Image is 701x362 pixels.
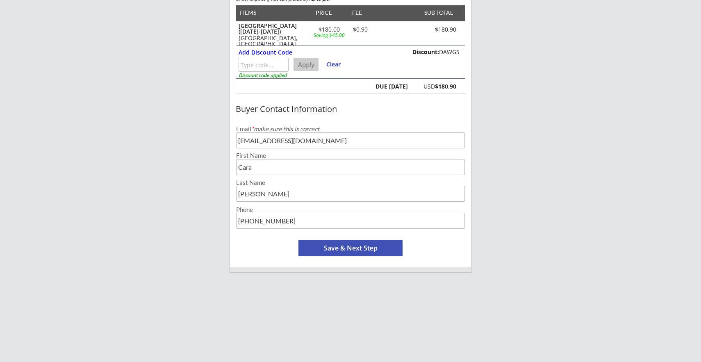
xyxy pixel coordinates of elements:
[421,10,453,16] div: SUB TOTAL
[236,153,465,159] div: First Name
[239,58,289,72] input: Type code...
[412,48,439,56] strong: Discount:
[435,82,456,90] strong: $180.90
[410,27,456,32] div: $180.90
[312,33,346,38] div: Saving $45.00
[374,84,408,89] div: DUE [DATE]
[240,10,269,16] div: ITEMS
[236,126,465,132] div: Email
[346,27,374,32] div: $0.90
[239,50,293,55] div: Add Discount Code
[236,105,465,114] div: Buyer Contact Information
[236,180,465,186] div: Last Name
[294,58,319,71] button: Apply
[346,10,368,16] div: FEE
[298,240,403,256] button: Save & Next Step
[323,58,344,71] button: Clear
[312,27,346,32] div: $180.00
[251,125,320,132] em: make sure this is correct
[239,72,355,79] div: Discount code applied
[239,35,308,47] div: [GEOGRAPHIC_DATA], [GEOGRAPHIC_DATA]
[312,10,336,16] div: PRICE
[236,207,465,213] div: Phone
[412,84,456,89] div: USD
[239,23,308,34] div: [GEOGRAPHIC_DATA] ([DATE]-[DATE])
[355,49,460,55] div: DAWGS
